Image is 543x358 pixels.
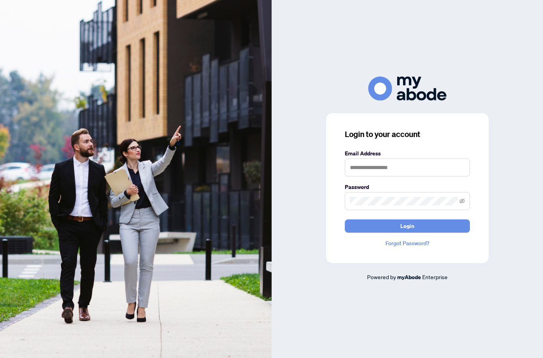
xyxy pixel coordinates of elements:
[397,273,421,281] a: myAbode
[345,219,470,233] button: Login
[400,220,414,232] span: Login
[345,129,470,140] h3: Login to your account
[459,198,465,204] span: eye-invisible
[368,77,446,100] img: ma-logo
[367,273,396,280] span: Powered by
[422,273,448,280] span: Enterprise
[345,149,470,158] label: Email Address
[345,183,470,191] label: Password
[345,239,470,248] a: Forgot Password?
